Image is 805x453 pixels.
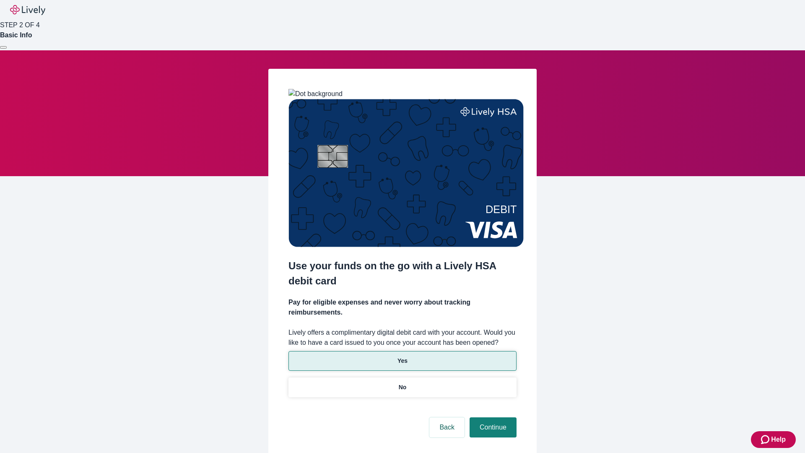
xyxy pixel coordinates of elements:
[288,377,517,397] button: No
[288,297,517,318] h4: Pay for eligible expenses and never worry about tracking reimbursements.
[470,417,517,437] button: Continue
[397,357,408,365] p: Yes
[288,99,524,247] img: Debit card
[399,383,407,392] p: No
[288,89,343,99] img: Dot background
[429,417,465,437] button: Back
[771,435,786,445] span: Help
[288,351,517,371] button: Yes
[288,328,517,348] label: Lively offers a complimentary digital debit card with your account. Would you like to have a card...
[751,431,796,448] button: Zendesk support iconHelp
[761,435,771,445] svg: Zendesk support icon
[288,258,517,289] h2: Use your funds on the go with a Lively HSA debit card
[10,5,45,15] img: Lively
